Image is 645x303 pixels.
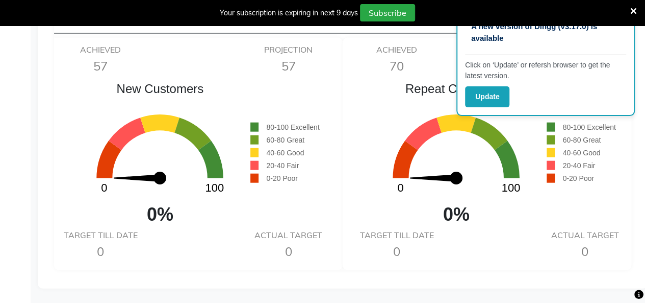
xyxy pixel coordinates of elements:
[266,161,299,170] span: 20-40 Fair
[465,86,509,107] button: Update
[249,230,328,240] h6: ACTUAL TARGET
[398,181,404,194] text: 0
[220,8,358,18] div: Your subscription is expiring in next 9 days
[366,201,547,228] span: 0%
[562,136,601,144] span: 60-80 Great
[69,80,250,98] span: New Customers
[357,59,436,74] h6: 70
[266,136,304,144] span: 60-80 Great
[61,244,140,259] h6: 0
[360,4,415,21] button: Subscribe
[61,230,140,240] h6: TARGET TILL DATE
[546,230,624,240] h6: ACTUAL TARGET
[266,123,319,131] span: 80-100 Excellent
[357,45,436,55] h6: ACHIEVED
[61,59,140,74] h6: 57
[61,45,140,55] h6: ACHIEVED
[562,174,594,182] span: 0-20 Poor
[357,244,436,259] h6: 0
[69,201,250,228] span: 0%
[366,80,547,98] span: Repeat Customers
[101,181,108,194] text: 0
[205,181,224,194] text: 100
[562,123,615,131] span: 80-100 Excellent
[502,181,521,194] text: 100
[471,21,620,44] p: A new version of Dingg (v3.17.0) is available
[266,149,304,157] span: 40-60 Good
[266,174,297,182] span: 0-20 Poor
[249,59,328,74] h6: 57
[562,149,600,157] span: 40-60 Good
[249,45,328,55] h6: PROJECTION
[562,161,595,170] span: 20-40 Fair
[546,244,624,259] h6: 0
[357,230,436,240] h6: TARGET TILL DATE
[465,60,626,81] p: Click on ‘Update’ or refersh browser to get the latest version.
[249,244,328,259] h6: 0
